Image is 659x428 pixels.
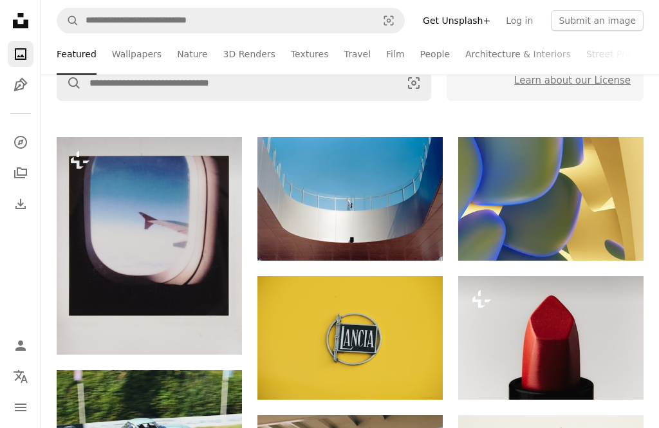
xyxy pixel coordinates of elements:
[458,137,644,261] img: Abstract organic shapes with blue and yellow gradients
[257,137,443,261] img: Modern architecture with a person on a balcony
[57,8,79,33] button: Search Unsplash
[465,33,571,75] a: Architecture & Interiors
[415,10,498,31] a: Get Unsplash+
[514,75,631,86] a: Learn about our License
[57,240,242,252] a: View from an airplane window, looking at the wing.
[8,72,33,98] a: Illustrations
[8,333,33,358] a: Log in / Sign up
[223,33,275,75] a: 3D Renders
[551,10,644,31] button: Submit an image
[57,66,82,100] button: Search Unsplash
[8,364,33,389] button: Language
[57,65,431,101] form: Find visuals sitewide
[8,395,33,420] button: Menu
[458,276,644,400] img: Close-up of a red lipstick bullet
[458,193,644,205] a: Abstract organic shapes with blue and yellow gradients
[257,332,443,344] a: Lancia logo on a yellow background
[291,33,329,75] a: Textures
[397,66,431,100] button: Visual search
[8,160,33,186] a: Collections
[8,41,33,67] a: Photos
[257,193,443,205] a: Modern architecture with a person on a balcony
[57,137,242,355] img: View from an airplane window, looking at the wing.
[57,8,405,33] form: Find visuals sitewide
[458,332,644,344] a: Close-up of a red lipstick bullet
[373,8,404,33] button: Visual search
[112,33,162,75] a: Wallpapers
[8,8,33,36] a: Home — Unsplash
[498,10,541,31] a: Log in
[420,33,450,75] a: People
[344,33,371,75] a: Travel
[257,276,443,400] img: Lancia logo on a yellow background
[8,191,33,217] a: Download History
[177,33,207,75] a: Nature
[386,33,404,75] a: Film
[8,129,33,155] a: Explore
